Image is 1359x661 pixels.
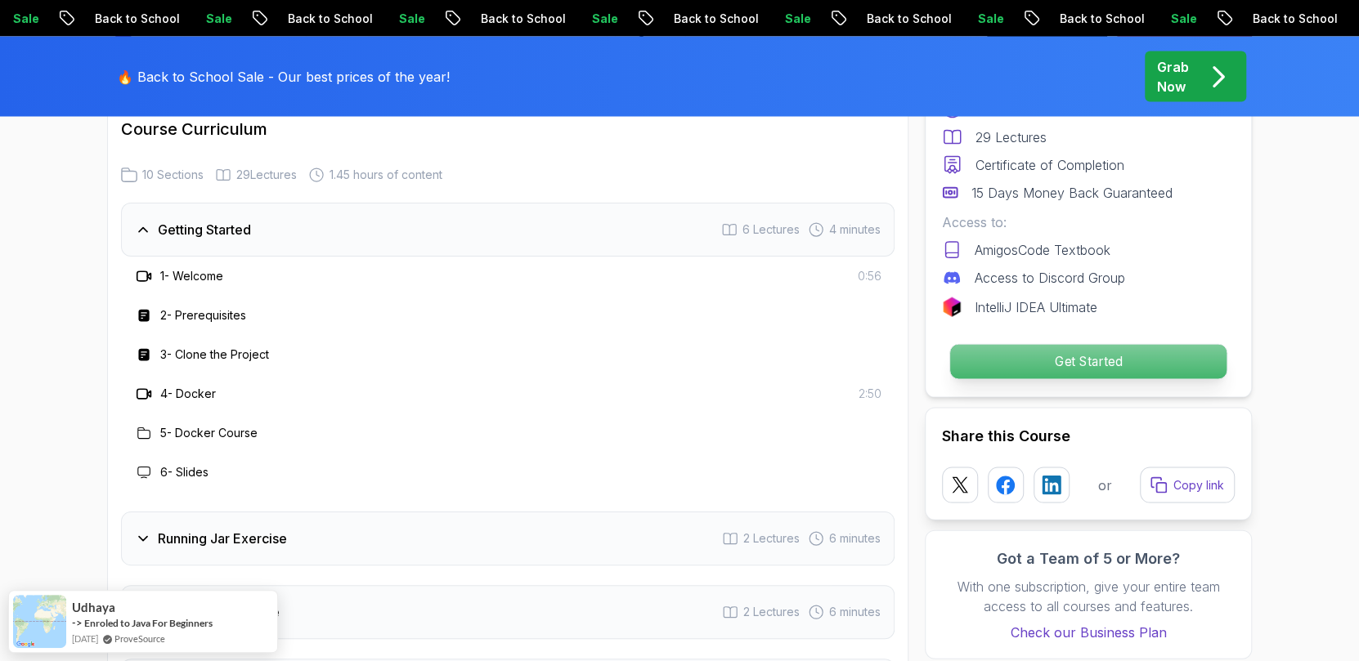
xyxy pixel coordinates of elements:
p: Certificate of Completion [976,155,1124,175]
span: Udhaya [72,601,115,614]
p: 15 Days Money Back Guaranteed [971,183,1173,203]
span: [DATE] [72,632,98,645]
p: Back to School [79,11,191,27]
span: 29 Lectures [236,167,297,183]
a: Enroled to Java For Beginners [84,617,213,629]
span: 1.45 hours of content [330,167,442,183]
p: or [1098,476,1112,495]
p: IntelliJ IDEA Ultimate [975,297,1097,317]
p: 🔥 Back to School Sale - Our best prices of the year! [117,67,450,87]
span: 2 Lectures [743,530,800,547]
p: Sale [962,11,1015,27]
p: Get Started [950,345,1227,379]
p: Sale [383,11,436,27]
span: 2 Lectures [743,604,800,620]
img: jetbrains logo [942,297,962,317]
p: Back to School [1237,11,1348,27]
h3: Got a Team of 5 or More? [942,547,1235,570]
p: Back to School [851,11,962,27]
h3: 1 - Welcome [160,268,223,284]
button: Get Started [949,344,1227,380]
h3: 6 - Slides [160,464,209,480]
p: Sale [191,11,243,27]
p: Access to: [942,212,1235,232]
button: Running Jar Exercise2 Lectures 6 minutes [121,511,895,565]
p: Back to School [1044,11,1155,27]
h2: Share this Course [942,425,1235,448]
span: 6 Lectures [742,221,800,238]
p: Back to School [272,11,383,27]
p: 29 Lectures [976,127,1047,147]
p: Access to Discord Group [975,268,1125,288]
button: Getting Started6 Lectures 4 minutes [121,203,895,257]
p: Sale [576,11,629,27]
img: provesource social proof notification image [13,595,66,648]
a: ProveSource [114,632,165,645]
h3: Running Jar Exercise [158,529,287,548]
h3: 3 - Clone the Project [160,346,269,363]
span: 6 minutes [829,530,881,547]
p: Sale [1155,11,1208,27]
p: Back to School [465,11,576,27]
p: Copy link [1173,477,1224,494]
h3: Getting Started [158,220,251,239]
span: 4 minutes [829,221,881,238]
a: Check our Business Plan [942,623,1235,642]
span: 10 Sections [142,167,204,183]
button: Copy link [1140,467,1235,503]
p: Back to School [658,11,769,27]
span: 0:56 [858,268,881,284]
h3: 2 - Prerequisites [160,307,246,324]
h3: 5 - Docker Course [160,425,258,441]
span: 6 minutes [829,604,881,620]
span: -> [72,616,83,629]
h3: 4 - Docker [160,386,216,402]
button: Dockerfile Exercise2 Lectures 6 minutes [121,585,895,639]
p: With one subscription, give your entire team access to all courses and features. [942,577,1235,616]
h2: Course Curriculum [121,118,895,141]
p: Grab Now [1157,57,1189,96]
span: 2:50 [859,386,881,402]
p: Sale [769,11,822,27]
p: AmigosCode Textbook [975,240,1110,260]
